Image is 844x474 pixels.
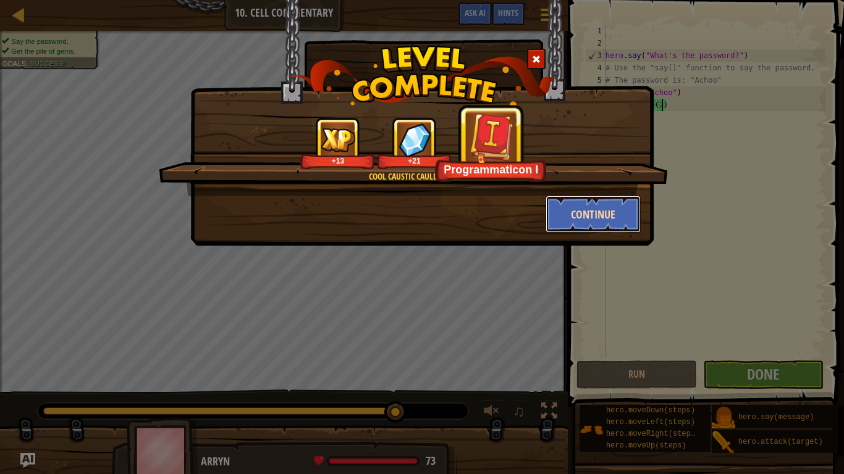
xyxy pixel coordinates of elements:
button: Continue [546,196,641,233]
div: Programmaticon I [439,162,544,177]
img: portrait.png [466,112,517,164]
img: reward_icon_gems.png [399,123,431,157]
div: +21 [379,156,449,165]
div: +13 [303,156,373,165]
div: Cool Caustic Cauldrons [217,170,607,183]
img: level_complete.png [290,46,555,108]
img: reward_icon_xp.png [321,128,355,152]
